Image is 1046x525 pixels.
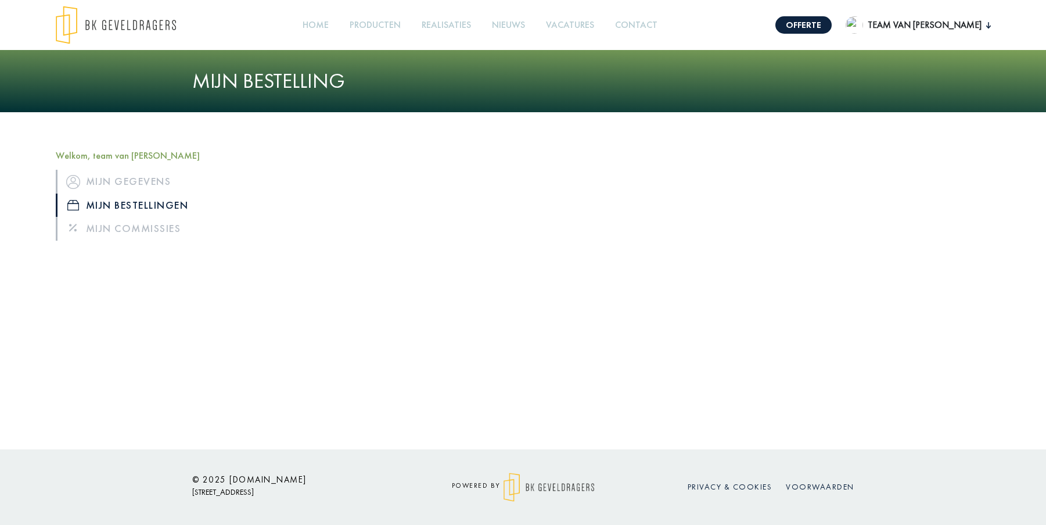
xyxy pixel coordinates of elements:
[419,473,628,502] div: powered by
[67,200,79,210] img: icon
[688,481,772,492] a: Privacy & cookies
[56,194,276,217] a: iconMijn bestellingen
[56,150,276,161] h5: Welkom, team van [PERSON_NAME]
[846,16,991,34] button: team van [PERSON_NAME]
[56,170,276,193] a: iconMijn gegevens
[192,69,854,94] h1: Mijn bestelling
[786,481,854,492] a: Voorwaarden
[504,473,595,502] img: logo
[192,485,401,499] p: [STREET_ADDRESS]
[417,12,476,38] a: Realisaties
[775,16,832,34] a: Offerte
[298,12,333,38] a: Home
[541,12,599,38] a: Vacatures
[345,12,405,38] a: Producten
[192,474,401,485] h6: © 2025 [DOMAIN_NAME]
[610,12,662,38] a: Contact
[487,12,530,38] a: Nieuws
[66,175,80,189] img: icon
[56,6,176,44] img: logo
[846,16,863,34] img: undefined
[863,18,986,32] span: team van [PERSON_NAME]
[56,217,276,240] a: Mijn commissies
